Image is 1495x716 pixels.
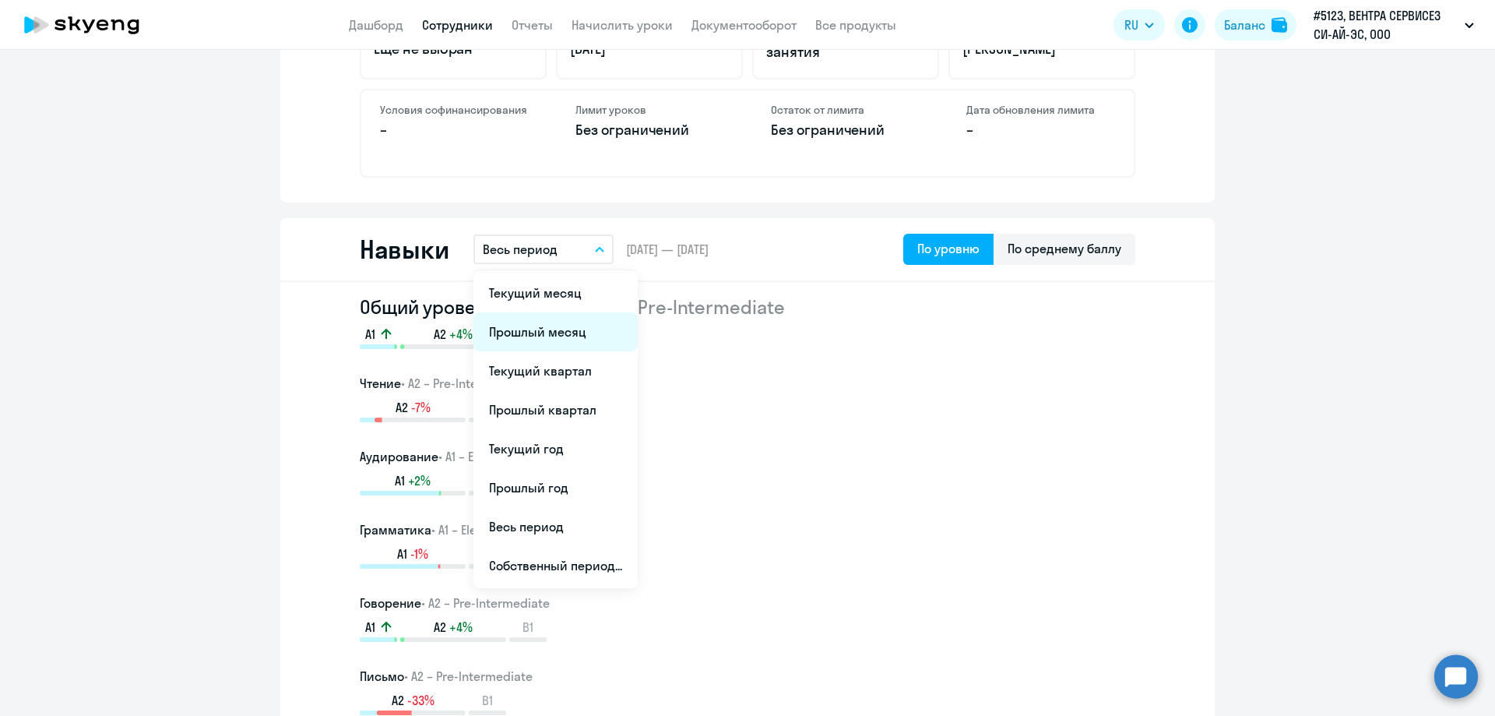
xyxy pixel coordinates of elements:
[434,619,446,636] span: A2
[395,472,405,489] span: A1
[396,399,408,416] span: A2
[410,545,428,563] span: -1%
[360,667,1135,686] h3: Письмо
[380,103,529,117] h4: Условия софинансирования
[431,522,524,538] span: • A1 – Elementary
[360,447,1135,466] h3: Аудирование
[360,374,1135,393] h3: Чтение
[365,619,375,636] span: A1
[1124,16,1138,34] span: RU
[483,240,558,259] p: Весь период
[434,326,446,343] span: A2
[407,692,434,709] span: -33%
[626,241,709,258] span: [DATE] — [DATE]
[815,17,896,33] a: Все продукты
[917,239,980,258] div: По уровню
[1306,6,1482,44] button: #5123, ВЕНТРА СЕРВИСЕЗ СИ-АЙ-ЭС, ООО
[411,399,431,416] span: -7%
[966,120,1115,140] p: –
[691,17,797,33] a: Документооборот
[1113,9,1165,41] button: RU
[422,17,493,33] a: Сотрудники
[438,449,531,464] span: • A1 – Elementary
[449,326,473,343] span: +4%
[473,235,614,264] button: Весь период
[575,103,724,117] h4: Лимит уроков
[512,17,553,33] a: Отчеты
[771,120,920,140] p: Без ограничений
[449,619,473,636] span: +4%
[1008,239,1121,258] div: По среднему баллу
[360,234,448,265] h2: Навыки
[590,295,785,319] span: • A2 – Pre-Intermediate
[380,120,529,140] p: –
[401,376,529,391] span: • A2 – Pre-Intermediate
[1224,16,1265,34] div: Баланс
[1215,9,1296,41] button: Балансbalance
[421,595,550,611] span: • A2 – Pre-Intermediate
[482,692,493,709] span: B1
[522,619,533,636] span: B1
[408,472,431,489] span: +2%
[771,103,920,117] h4: Остаток от лимита
[1272,17,1287,33] img: balance
[349,17,403,33] a: Дашборд
[392,692,404,709] span: A2
[404,668,533,684] span: • A2 – Pre-Intermediate
[360,295,1135,319] h2: Общий уровень за период
[473,270,638,588] ul: RU
[1314,6,1458,44] p: #5123, ВЕНТРА СЕРВИСЕЗ СИ-АЙ-ЭС, ООО
[572,17,673,33] a: Начислить уроки
[966,103,1115,117] h4: Дата обновления лимита
[397,545,407,563] span: A1
[360,594,1135,612] h3: Говорение
[365,326,375,343] span: A1
[575,120,724,140] p: Без ограничений
[360,520,1135,539] h3: Грамматика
